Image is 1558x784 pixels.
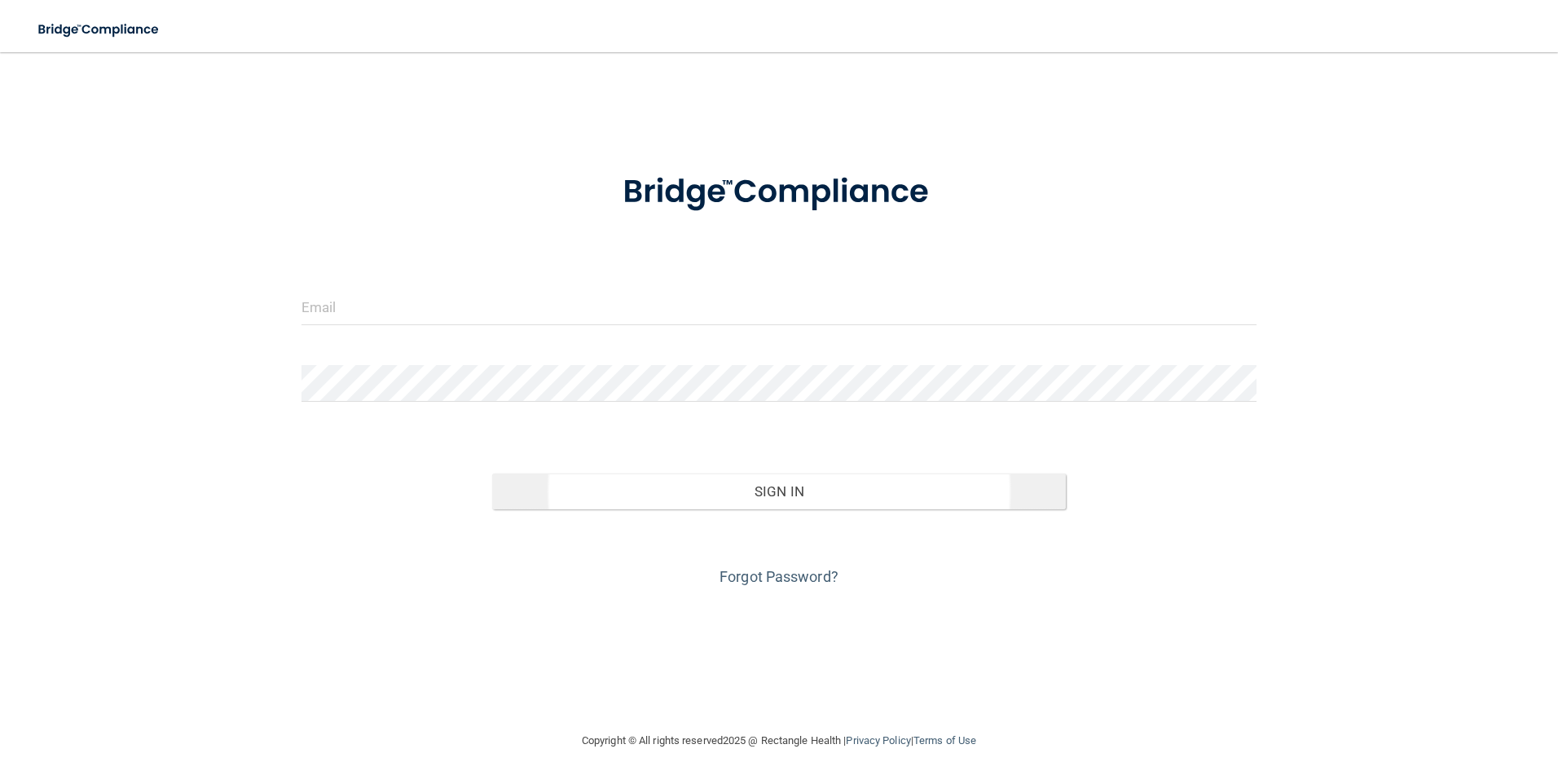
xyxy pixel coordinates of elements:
[482,715,1076,767] div: Copyright © All rights reserved 2025 @ Rectangle Health | |
[589,150,969,235] img: bridge_compliance_login_screen.278c3ca4.svg
[720,568,838,585] a: Forgot Password?
[24,13,174,46] img: bridge_compliance_login_screen.278c3ca4.svg
[492,473,1066,509] button: Sign In
[301,288,1257,325] input: Email
[913,734,976,747] a: Terms of Use
[846,734,910,747] a: Privacy Policy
